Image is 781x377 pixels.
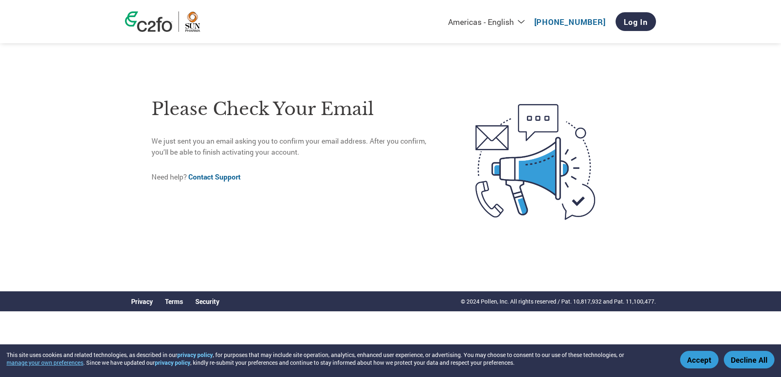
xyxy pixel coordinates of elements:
p: © 2024 Pollen, Inc. All rights reserved / Pat. 10,817,932 and Pat. 11,100,477. [461,297,656,306]
p: Need help? [152,172,441,182]
h1: Please check your email [152,96,441,122]
img: open-email [441,89,629,235]
a: privacy policy [155,359,190,366]
a: [PHONE_NUMBER] [534,17,606,27]
img: c2fo logo [125,11,172,32]
a: Contact Support [188,172,241,182]
button: Accept [680,351,719,368]
img: Sun Pharma [185,11,200,32]
div: This site uses cookies and related technologies, as described in our , for purposes that may incl... [7,351,668,366]
a: Log In [616,12,656,31]
a: privacy policy [177,351,213,359]
button: Decline All [724,351,774,368]
a: Privacy [131,297,153,306]
p: We just sent you an email asking you to confirm your email address. After you confirm, you’ll be ... [152,136,441,157]
a: Security [195,297,219,306]
button: manage your own preferences [7,359,83,366]
a: Terms [165,297,183,306]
